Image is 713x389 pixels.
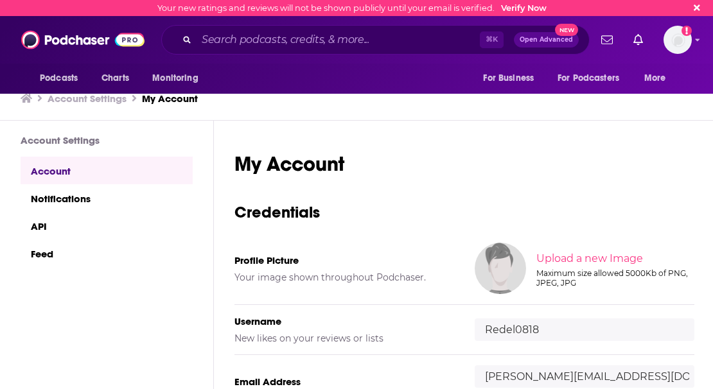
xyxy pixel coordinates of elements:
span: For Podcasters [558,69,619,87]
span: Monitoring [152,69,198,87]
a: Verify Now [501,3,547,13]
h5: Email Address [234,376,454,388]
a: My Account [142,92,198,105]
div: Maximum size allowed 5000Kb of PNG, JPEG, JPG [536,268,692,288]
button: open menu [549,66,638,91]
img: User Profile [664,26,692,54]
a: Feed [21,239,193,267]
svg: Email not verified [682,26,692,36]
input: Search podcasts, credits, & more... [197,30,480,50]
button: open menu [31,66,94,91]
span: Podcasts [40,69,78,87]
h3: Account Settings [21,134,193,146]
h5: Profile Picture [234,254,454,266]
button: open menu [143,66,215,91]
a: API [21,212,193,239]
button: open menu [474,66,550,91]
input: email [475,365,694,388]
h5: New likes on your reviews or lists [234,333,454,344]
a: Show notifications dropdown [628,29,648,51]
img: Podchaser - Follow, Share and Rate Podcasts [21,28,145,52]
button: Open AdvancedNew [514,32,579,48]
a: Notifications [21,184,193,212]
span: Charts [101,69,129,87]
h3: Credentials [234,202,694,222]
span: New [555,24,578,36]
span: Logged in as Redel0818 [664,26,692,54]
a: Charts [93,66,137,91]
div: Search podcasts, credits, & more... [161,25,590,55]
span: For Business [483,69,534,87]
a: Show notifications dropdown [596,29,618,51]
div: Your new ratings and reviews will not be shown publicly until your email is verified. [157,3,547,13]
h5: Username [234,315,454,327]
h1: My Account [234,151,694,177]
span: ⌘ K [480,31,504,48]
a: Account Settings [48,92,127,105]
img: Your profile image [475,243,526,294]
span: More [644,69,666,87]
input: username [475,318,694,341]
h5: Your image shown throughout Podchaser. [234,272,454,283]
button: Show profile menu [664,26,692,54]
button: open menu [635,66,682,91]
a: Account [21,157,193,184]
span: Open Advanced [520,37,573,43]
